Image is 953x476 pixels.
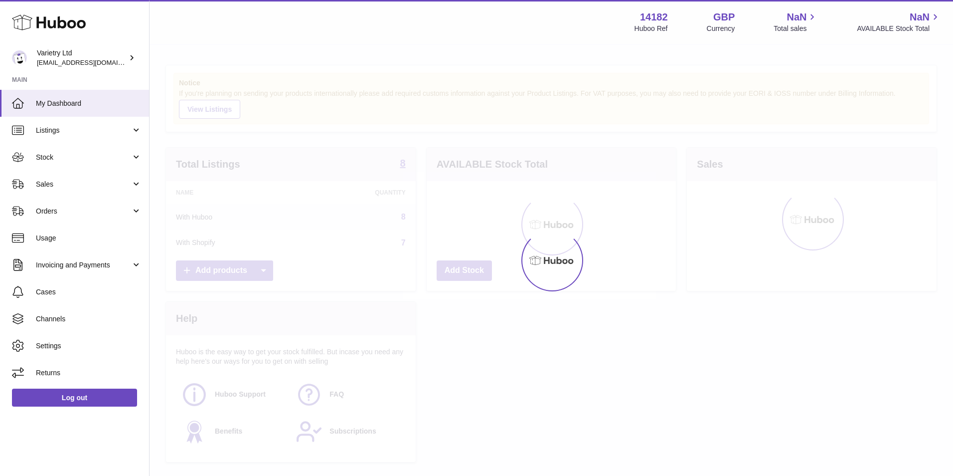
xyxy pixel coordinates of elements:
span: Settings [36,341,142,351]
a: Log out [12,389,137,407]
span: My Dashboard [36,99,142,108]
span: NaN [787,10,806,24]
span: Returns [36,368,142,378]
span: Invoicing and Payments [36,260,131,270]
strong: GBP [713,10,735,24]
span: Orders [36,207,131,216]
span: Total sales [774,24,818,33]
span: AVAILABLE Stock Total [857,24,941,33]
span: [EMAIL_ADDRESS][DOMAIN_NAME] [37,58,147,66]
a: NaN AVAILABLE Stock Total [857,10,941,33]
span: Channels [36,314,142,324]
span: Sales [36,180,131,189]
div: Currency [707,24,735,33]
span: Usage [36,234,142,243]
span: Listings [36,126,131,135]
div: Varietry Ltd [37,48,127,67]
span: NaN [910,10,930,24]
img: internalAdmin-14182@internal.huboo.com [12,50,27,65]
span: Stock [36,153,131,162]
div: Huboo Ref [635,24,668,33]
strong: 14182 [640,10,668,24]
span: Cases [36,287,142,297]
a: NaN Total sales [774,10,818,33]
